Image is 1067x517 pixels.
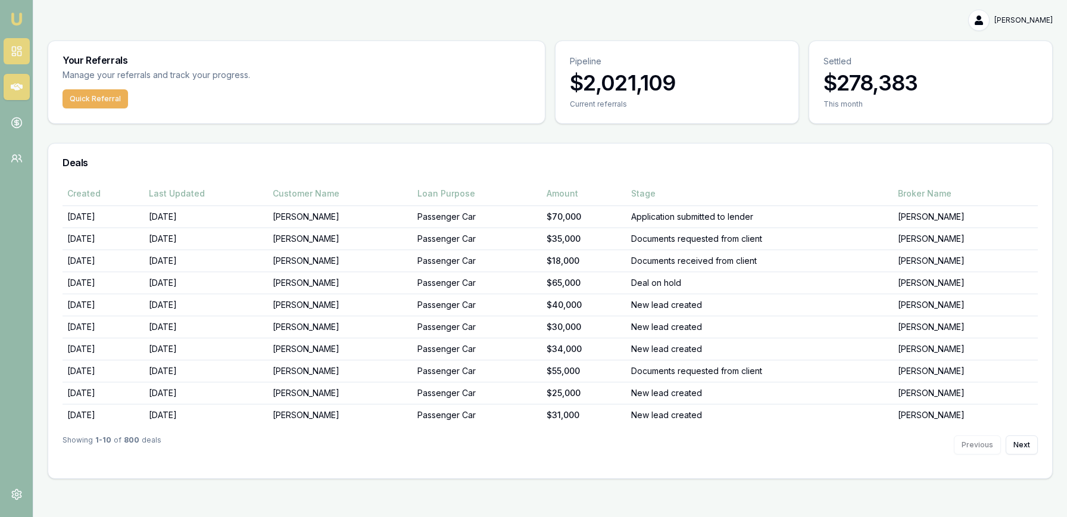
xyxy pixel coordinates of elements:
td: [PERSON_NAME] [893,228,1038,250]
td: Passenger Car [413,316,541,338]
td: Deal on hold [626,272,893,294]
div: Amount [547,188,622,200]
td: [PERSON_NAME] [893,382,1038,404]
td: [DATE] [144,228,269,250]
td: [PERSON_NAME] [893,360,1038,382]
td: Passenger Car [413,404,541,426]
div: $35,000 [547,233,622,245]
button: Next [1006,435,1038,454]
td: [DATE] [63,228,144,250]
p: Settled [823,55,1038,67]
td: Documents requested from client [626,228,893,250]
td: [PERSON_NAME] [893,205,1038,228]
td: New lead created [626,338,893,360]
strong: 800 [124,435,139,454]
td: [DATE] [63,338,144,360]
img: emu-icon-u.png [10,12,24,26]
td: [PERSON_NAME] [268,404,413,426]
div: $55,000 [547,365,622,377]
td: New lead created [626,294,893,316]
h3: $278,383 [823,71,1038,95]
h3: Deals [63,158,1038,167]
td: [PERSON_NAME] [268,250,413,272]
td: Passenger Car [413,228,541,250]
td: Passenger Car [413,272,541,294]
td: [PERSON_NAME] [893,316,1038,338]
h3: $2,021,109 [570,71,784,95]
div: $30,000 [547,321,622,333]
td: [DATE] [63,404,144,426]
td: [DATE] [144,360,269,382]
div: $34,000 [547,343,622,355]
div: $65,000 [547,277,622,289]
td: [DATE] [144,250,269,272]
td: [PERSON_NAME] [268,316,413,338]
div: Broker Name [898,188,1033,200]
td: [PERSON_NAME] [268,294,413,316]
td: [PERSON_NAME] [893,338,1038,360]
td: New lead created [626,404,893,426]
td: Passenger Car [413,382,541,404]
span: [PERSON_NAME] [994,15,1053,25]
td: [DATE] [63,382,144,404]
td: [DATE] [144,294,269,316]
div: $40,000 [547,299,622,311]
td: New lead created [626,316,893,338]
div: Loan Purpose [417,188,536,200]
h3: Your Referrals [63,55,531,65]
td: Passenger Car [413,338,541,360]
td: [DATE] [144,404,269,426]
td: [PERSON_NAME] [893,272,1038,294]
strong: 1 - 10 [95,435,111,454]
td: [PERSON_NAME] [268,382,413,404]
td: [DATE] [63,294,144,316]
td: [DATE] [144,272,269,294]
div: Last Updated [149,188,264,200]
td: [DATE] [144,316,269,338]
p: Manage your referrals and track your progress. [63,68,367,82]
div: $70,000 [547,211,622,223]
td: [DATE] [144,205,269,228]
div: This month [823,99,1038,109]
td: [PERSON_NAME] [893,294,1038,316]
td: [PERSON_NAME] [268,338,413,360]
td: Passenger Car [413,250,541,272]
div: $31,000 [547,409,622,421]
div: Customer Name [273,188,408,200]
td: New lead created [626,382,893,404]
td: [PERSON_NAME] [268,360,413,382]
td: [PERSON_NAME] [268,272,413,294]
button: Quick Referral [63,89,128,108]
td: Application submitted to lender [626,205,893,228]
td: Documents received from client [626,250,893,272]
td: [PERSON_NAME] [268,205,413,228]
div: Created [67,188,139,200]
td: Documents requested from client [626,360,893,382]
div: Stage [631,188,888,200]
p: Pipeline [570,55,784,67]
td: [PERSON_NAME] [268,228,413,250]
div: Current referrals [570,99,784,109]
td: Passenger Car [413,205,541,228]
td: [DATE] [144,382,269,404]
td: [DATE] [63,205,144,228]
td: [DATE] [63,272,144,294]
td: [DATE] [63,250,144,272]
div: $18,000 [547,255,622,267]
td: [DATE] [63,360,144,382]
td: Passenger Car [413,294,541,316]
td: [DATE] [144,338,269,360]
td: [PERSON_NAME] [893,250,1038,272]
td: [DATE] [63,316,144,338]
td: Passenger Car [413,360,541,382]
td: [PERSON_NAME] [893,404,1038,426]
div: Showing of deals [63,435,161,454]
div: $25,000 [547,387,622,399]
